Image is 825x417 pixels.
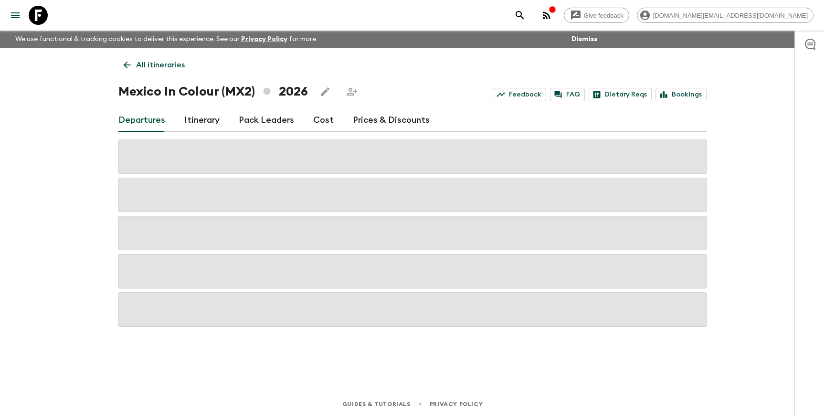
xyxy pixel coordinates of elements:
[239,109,294,132] a: Pack Leaders
[550,88,585,101] a: FAQ
[316,82,335,101] button: Edit this itinerary
[589,88,652,101] a: Dietary Reqs
[6,6,25,25] button: menu
[430,399,483,409] a: Privacy Policy
[118,109,165,132] a: Departures
[569,32,600,46] button: Dismiss
[118,55,190,75] a: All itineraries
[342,399,411,409] a: Guides & Tutorials
[564,8,629,23] a: Give feedback
[184,109,220,132] a: Itinerary
[241,36,287,43] a: Privacy Policy
[11,31,321,48] p: We use functional & tracking cookies to deliver this experience. See our for more.
[118,82,308,101] h1: Mexico In Colour (MX2) 2026
[136,59,185,71] p: All itineraries
[579,12,629,19] span: Give feedback
[353,109,430,132] a: Prices & Discounts
[637,8,814,23] div: [DOMAIN_NAME][EMAIL_ADDRESS][DOMAIN_NAME]
[313,109,334,132] a: Cost
[493,88,546,101] a: Feedback
[510,6,529,25] button: search adventures
[648,12,813,19] span: [DOMAIN_NAME][EMAIL_ADDRESS][DOMAIN_NAME]
[656,88,707,101] a: Bookings
[342,82,361,101] span: Share this itinerary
